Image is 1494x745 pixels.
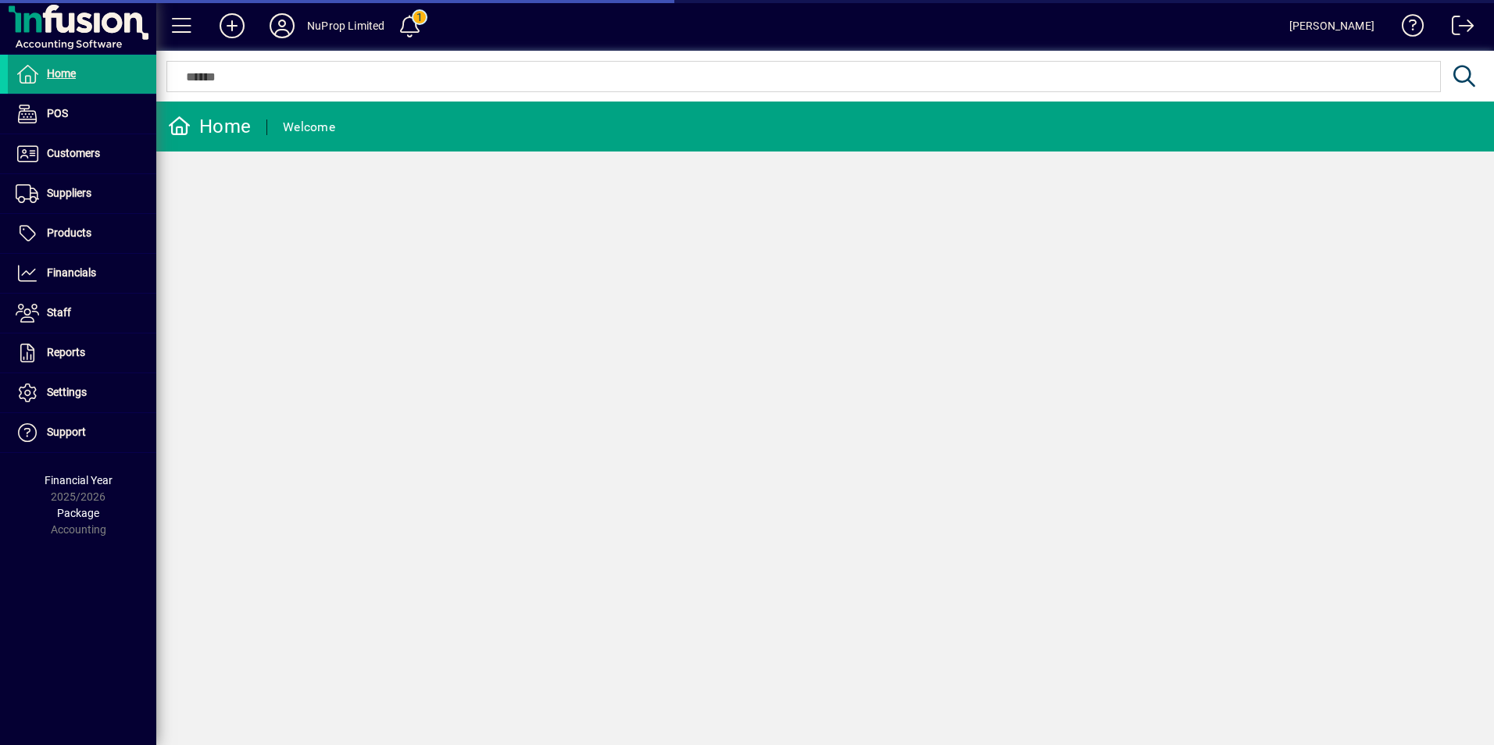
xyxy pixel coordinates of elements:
[8,174,156,213] a: Suppliers
[47,346,85,358] span: Reports
[45,474,113,487] span: Financial Year
[47,187,91,199] span: Suppliers
[47,67,76,80] span: Home
[47,226,91,239] span: Products
[283,115,335,140] div: Welcome
[47,107,68,119] span: POS
[8,94,156,134] a: POS
[8,294,156,333] a: Staff
[168,114,251,139] div: Home
[47,266,96,279] span: Financials
[1440,3,1474,54] a: Logout
[1289,13,1374,38] div: [PERSON_NAME]
[307,13,384,38] div: NuProp Limited
[8,373,156,412] a: Settings
[47,306,71,319] span: Staff
[8,413,156,452] a: Support
[8,214,156,253] a: Products
[57,507,99,519] span: Package
[8,333,156,372] a: Reports
[47,426,86,438] span: Support
[257,12,307,40] button: Profile
[1390,3,1424,54] a: Knowledge Base
[47,147,100,159] span: Customers
[207,12,257,40] button: Add
[8,134,156,173] a: Customers
[8,254,156,293] a: Financials
[47,386,87,398] span: Settings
